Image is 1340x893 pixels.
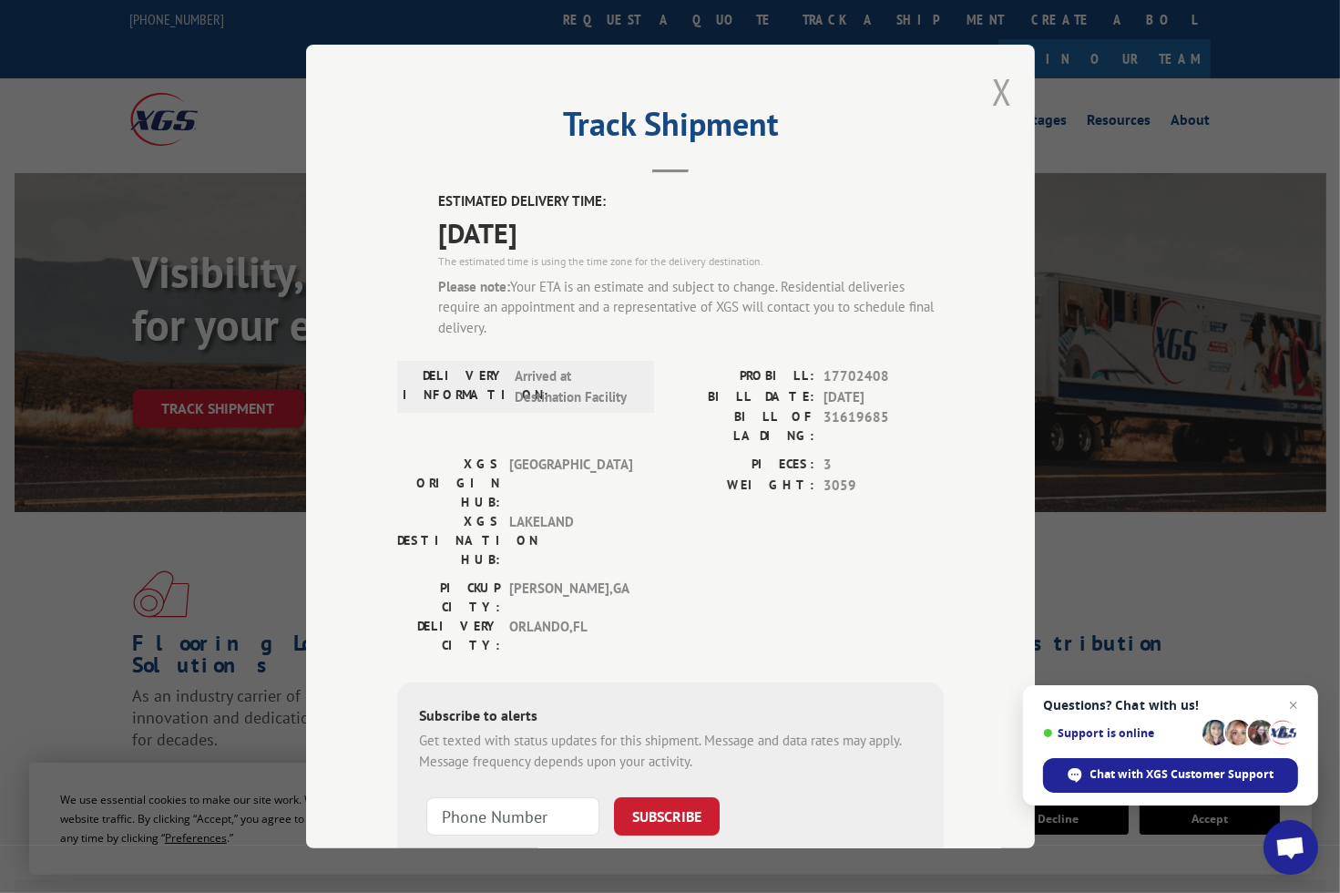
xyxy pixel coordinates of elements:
span: [PERSON_NAME] , GA [509,579,632,617]
label: PIECES: [670,455,814,476]
label: BILL OF LADING: [670,407,814,446]
div: Get texted with status updates for this shipment. Message and data rates may apply. Message frequ... [419,731,922,772]
div: Your ETA is an estimate and subject to change. Residential deliveries require an appointment and ... [438,277,944,339]
span: Arrived at Destination Facility [515,366,638,407]
button: SUBSCRIBE [614,797,720,836]
span: 17702408 [823,366,944,387]
label: PROBILL: [670,366,814,387]
span: [GEOGRAPHIC_DATA] [509,455,632,512]
div: The estimated time is using the time zone for the delivery destination. [438,253,944,270]
strong: Note: [419,847,451,865]
input: Phone Number [426,797,599,836]
span: Close chat [1283,694,1304,716]
label: PICKUP CITY: [397,579,500,617]
label: XGS ORIGIN HUB: [397,455,500,512]
span: [DATE] [823,387,944,408]
span: LAKELAND [509,512,632,570]
h2: Track Shipment [397,111,944,146]
strong: Please note: [438,278,510,295]
span: Chat with XGS Customer Support [1090,766,1274,783]
label: ESTIMATED DELIVERY TIME: [438,191,944,212]
label: DELIVERY INFORMATION: [403,366,506,407]
span: 3059 [823,476,944,497]
span: 3 [823,455,944,476]
label: DELIVERY CITY: [397,617,500,655]
label: WEIGHT: [670,476,814,497]
label: XGS DESTINATION HUB: [397,512,500,570]
div: Open chat [1263,820,1318,875]
span: Questions? Chat with us! [1043,698,1298,713]
div: Subscribe to alerts [419,704,922,731]
span: Support is online [1043,726,1196,740]
span: [DATE] [438,212,944,253]
label: BILL DATE: [670,387,814,408]
span: 31619685 [823,407,944,446]
span: ORLANDO , FL [509,617,632,655]
div: Chat with XGS Customer Support [1043,758,1298,793]
button: Close modal [992,67,1012,116]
